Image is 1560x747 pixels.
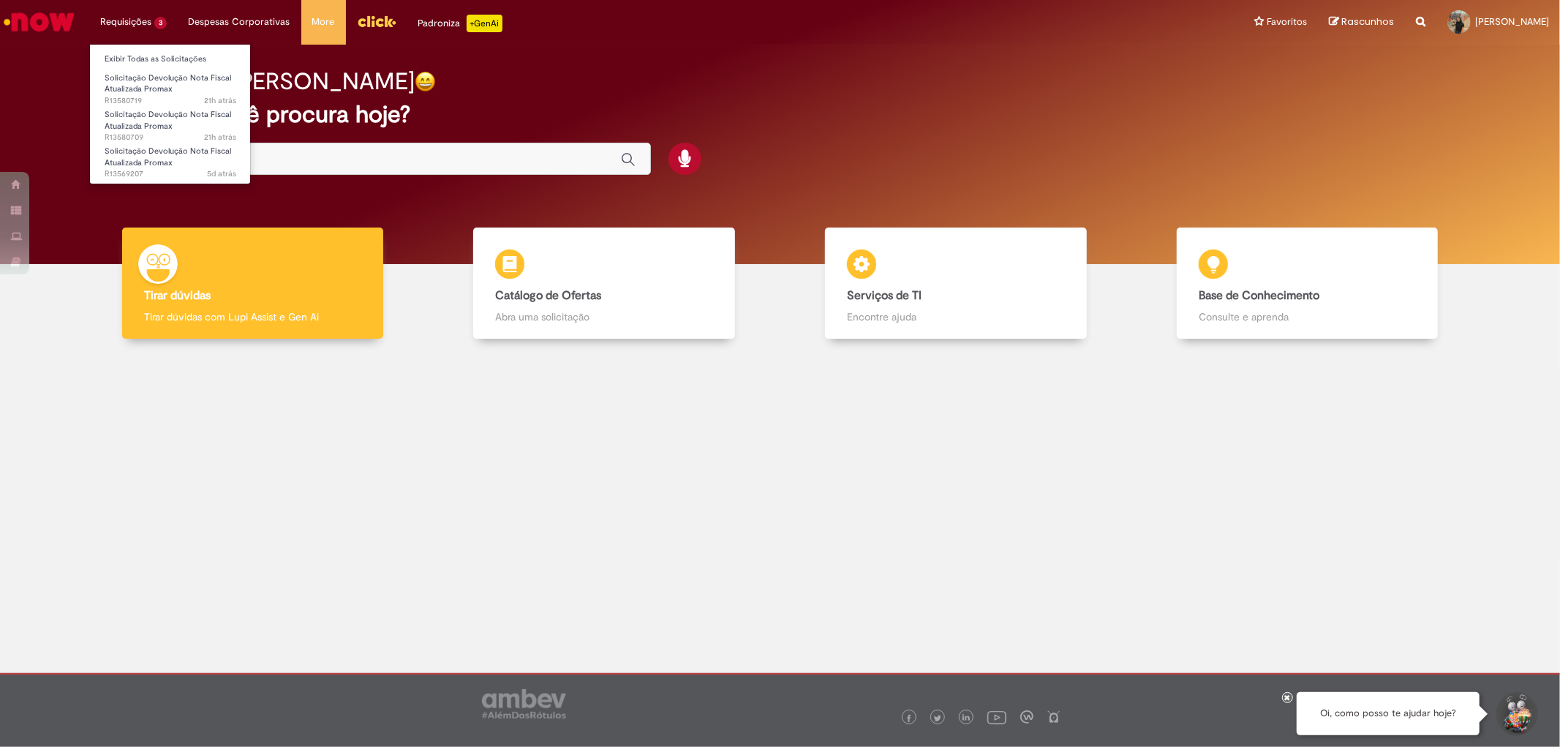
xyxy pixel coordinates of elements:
a: Rascunhos [1329,15,1394,29]
span: Favoritos [1267,15,1307,29]
span: 3 [154,17,167,29]
h2: O que você procura hoje? [135,102,1425,127]
span: 5d atrás [207,168,236,179]
a: Aberto R13580709 : Solicitação Devolução Nota Fiscal Atualizada Promax [90,107,251,138]
img: logo_footer_youtube.png [987,707,1006,727]
b: Tirar dúvidas [144,288,211,303]
p: Abra uma solicitação [495,309,712,324]
a: Base de Conhecimento Consulte e aprenda [1131,228,1483,339]
b: Serviços de TI [847,288,922,303]
span: R13580719 [105,95,236,107]
button: Iniciar Conversa de Suporte [1494,692,1538,736]
p: Consulte e aprenda [1199,309,1416,324]
span: Solicitação Devolução Nota Fiscal Atualizada Promax [105,146,231,168]
span: Solicitação Devolução Nota Fiscal Atualizada Promax [105,109,231,132]
a: Serviços de TI Encontre ajuda [780,228,1132,339]
span: Requisições [100,15,151,29]
img: ServiceNow [1,7,77,37]
span: 21h atrás [204,95,236,106]
div: Padroniza [418,15,502,32]
time: 26/09/2025 08:56:30 [207,168,236,179]
ul: Requisições [89,44,251,184]
img: happy-face.png [415,71,436,92]
img: logo_footer_facebook.png [905,715,913,722]
a: Aberto R13569207 : Solicitação Devolução Nota Fiscal Atualizada Promax [90,143,251,175]
h2: Bom dia, [PERSON_NAME] [135,69,415,94]
p: +GenAi [467,15,502,32]
img: logo_footer_linkedin.png [962,714,970,723]
img: logo_footer_workplace.png [1020,710,1033,724]
a: Exibir Todas as Solicitações [90,51,251,67]
b: Base de Conhecimento [1199,288,1319,303]
img: click_logo_yellow_360x200.png [357,10,396,32]
span: R13569207 [105,168,236,180]
span: 21h atrás [204,132,236,143]
img: logo_footer_naosei.png [1047,710,1060,724]
div: Oi, como posso te ajudar hoje? [1297,692,1480,735]
img: logo_footer_twitter.png [934,715,941,722]
span: Solicitação Devolução Nota Fiscal Atualizada Promax [105,72,231,95]
span: Rascunhos [1341,15,1394,29]
time: 30/09/2025 11:02:08 [204,95,236,106]
span: Despesas Corporativas [189,15,290,29]
time: 30/09/2025 11:00:35 [204,132,236,143]
a: Catálogo de Ofertas Abra uma solicitação [429,228,780,339]
span: [PERSON_NAME] [1475,15,1549,28]
img: logo_footer_ambev_rotulo_gray.png [482,689,566,718]
p: Encontre ajuda [847,309,1064,324]
b: Catálogo de Ofertas [495,288,601,303]
a: Tirar dúvidas Tirar dúvidas com Lupi Assist e Gen Ai [77,228,429,339]
p: Tirar dúvidas com Lupi Assist e Gen Ai [144,309,361,324]
span: More [312,15,335,29]
a: Aberto R13580719 : Solicitação Devolução Nota Fiscal Atualizada Promax [90,70,251,102]
span: R13580709 [105,132,236,143]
